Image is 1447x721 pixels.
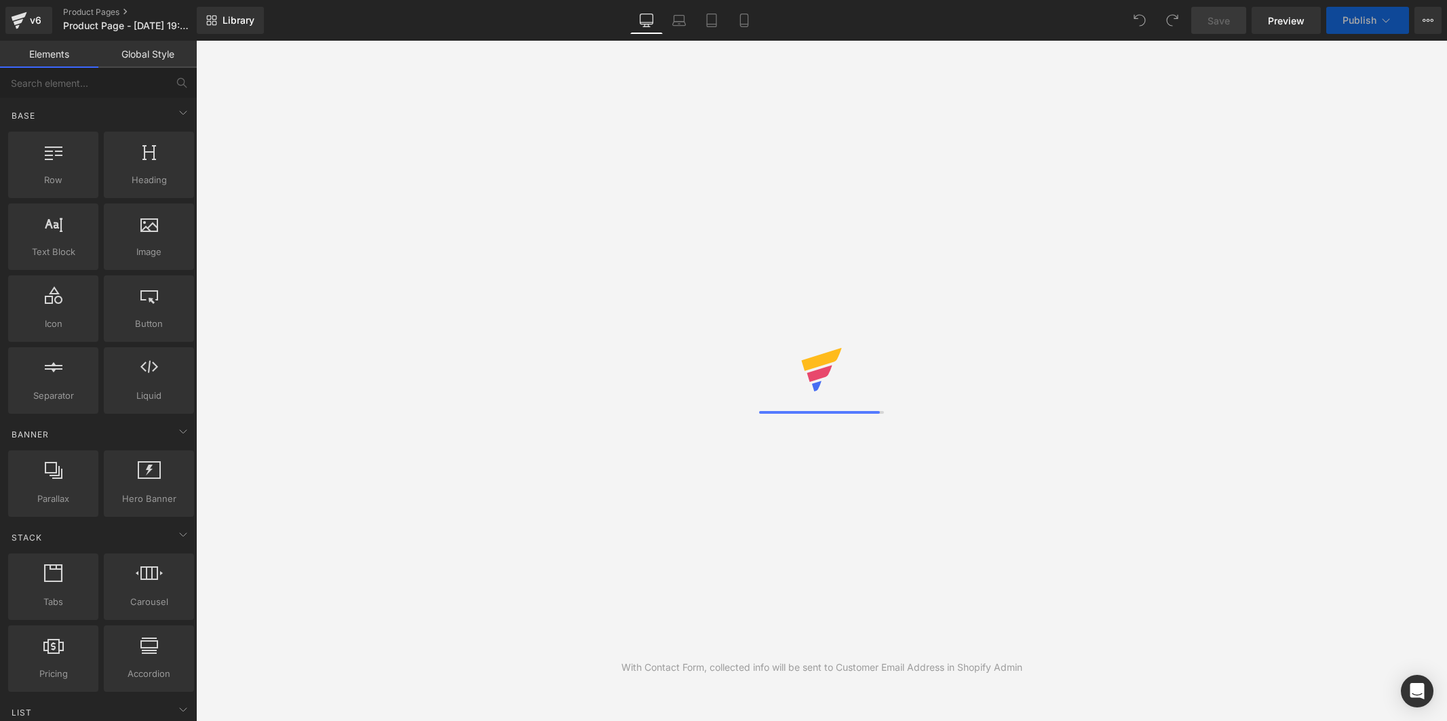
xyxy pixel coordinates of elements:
[108,245,190,259] span: Image
[108,173,190,187] span: Heading
[197,7,264,34] a: New Library
[1126,7,1153,34] button: Undo
[12,595,94,609] span: Tabs
[12,389,94,403] span: Separator
[1208,14,1230,28] span: Save
[1414,7,1442,34] button: More
[728,7,760,34] a: Mobile
[12,173,94,187] span: Row
[63,7,219,18] a: Product Pages
[27,12,44,29] div: v6
[663,7,695,34] a: Laptop
[12,492,94,506] span: Parallax
[1401,675,1433,707] div: Open Intercom Messenger
[63,20,193,31] span: Product Page - [DATE] 19:06:07
[1326,7,1409,34] button: Publish
[1343,15,1376,26] span: Publish
[10,706,33,719] span: List
[10,109,37,122] span: Base
[108,389,190,403] span: Liquid
[630,7,663,34] a: Desktop
[108,667,190,681] span: Accordion
[108,317,190,331] span: Button
[12,667,94,681] span: Pricing
[10,428,50,441] span: Banner
[10,531,43,544] span: Stack
[12,245,94,259] span: Text Block
[98,41,197,68] a: Global Style
[1268,14,1305,28] span: Preview
[1159,7,1186,34] button: Redo
[695,7,728,34] a: Tablet
[223,14,254,26] span: Library
[12,317,94,331] span: Icon
[1252,7,1321,34] a: Preview
[108,492,190,506] span: Hero Banner
[5,7,52,34] a: v6
[108,595,190,609] span: Carousel
[621,660,1022,675] div: With Contact Form, collected info will be sent to Customer Email Address in Shopify Admin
